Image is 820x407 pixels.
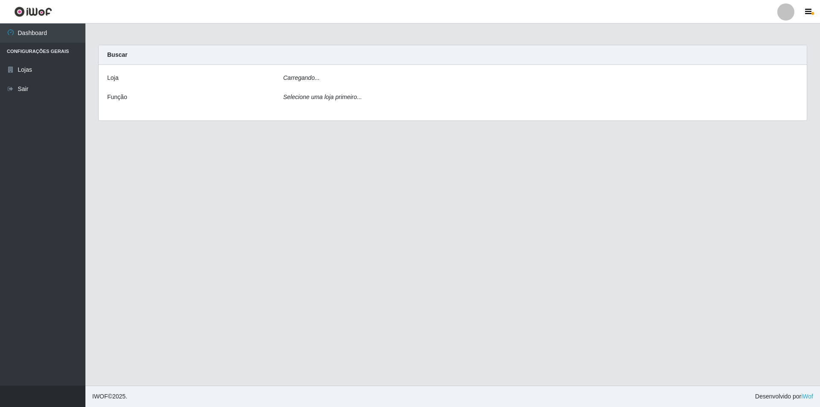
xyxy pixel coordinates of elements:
a: iWof [801,393,813,400]
i: Selecione uma loja primeiro... [283,94,362,100]
span: © 2025 . [92,392,127,401]
label: Loja [107,73,118,82]
img: CoreUI Logo [14,6,52,17]
span: IWOF [92,393,108,400]
strong: Buscar [107,51,127,58]
label: Função [107,93,127,102]
i: Carregando... [283,74,320,81]
span: Desenvolvido por [755,392,813,401]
